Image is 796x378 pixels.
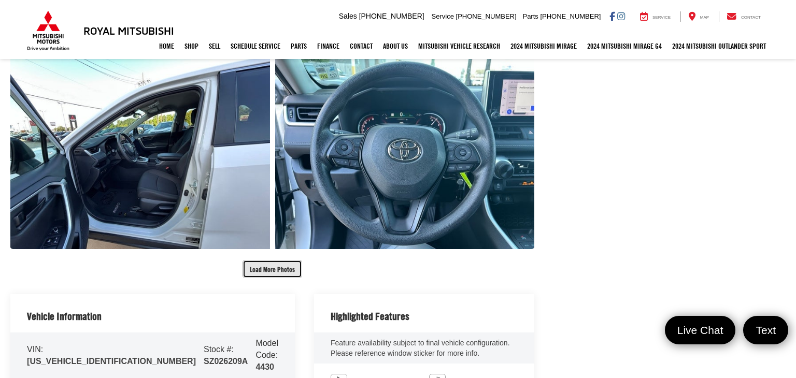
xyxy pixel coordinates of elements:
span: [PHONE_NUMBER] [540,12,601,20]
span: Model Code: [255,339,278,359]
a: Shop [179,33,204,59]
h3: Royal Mitsubishi [83,25,174,36]
a: Contact [719,11,769,22]
a: 2024 Mitsubishi Mirage G4 [582,33,667,59]
h2: Highlighted Features [331,311,409,322]
a: Text [743,316,788,344]
a: About Us [378,33,413,59]
span: [US_VEHICLE_IDENTIFICATION_NUMBER] [27,357,196,366]
span: Live Chat [672,323,729,337]
span: VIN: [27,345,43,354]
span: Sales [339,12,357,20]
img: 2023 Toyota RAV4 LE [272,53,537,251]
span: Contact [741,15,761,20]
span: Text [750,323,781,337]
a: Expand Photo 10 [10,55,270,249]
span: [PHONE_NUMBER] [359,12,424,20]
img: Mitsubishi [25,10,72,51]
span: Stock #: [204,345,234,354]
a: Facebook: Click to visit our Facebook page [609,12,615,20]
span: Service [652,15,671,20]
img: 2023 Toyota RAV4 LE [8,53,273,251]
h2: Vehicle Information [27,311,102,322]
a: Service [632,11,678,22]
a: Parts: Opens in a new tab [286,33,312,59]
span: Feature availability subject to final vehicle configuration. Please reference window sticker for ... [331,339,510,357]
span: Parts [522,12,538,20]
a: Instagram: Click to visit our Instagram page [617,12,625,20]
span: Map [700,15,709,20]
a: Schedule Service: Opens in a new tab [225,33,286,59]
a: 2024 Mitsubishi Mirage [505,33,582,59]
span: SZ026209A [204,357,248,366]
a: Expand Photo 11 [275,55,535,249]
a: 2024 Mitsubishi Outlander SPORT [667,33,771,59]
span: [PHONE_NUMBER] [456,12,517,20]
a: Home [154,33,179,59]
a: Map [680,11,717,22]
a: Mitsubishi Vehicle Research [413,33,505,59]
span: 4430 [255,362,274,371]
a: Finance [312,33,345,59]
span: Service [432,12,454,20]
a: Live Chat [665,316,736,344]
a: Sell [204,33,225,59]
a: Contact [345,33,378,59]
button: Load More Photos [243,260,302,278]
